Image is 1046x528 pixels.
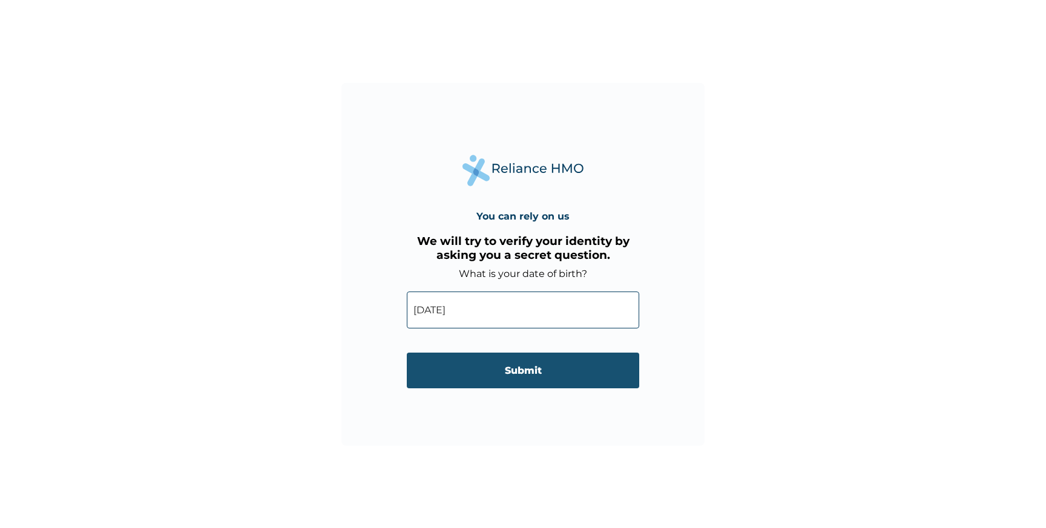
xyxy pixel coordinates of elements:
label: What is your date of birth? [459,268,587,279]
img: Reliance Health's Logo [462,155,584,186]
input: DD-MM-YYYY [407,292,639,328]
input: Submit [407,353,639,388]
h3: We will try to verify your identity by asking you a secret question. [407,234,639,262]
h4: You can rely on us [476,210,570,222]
